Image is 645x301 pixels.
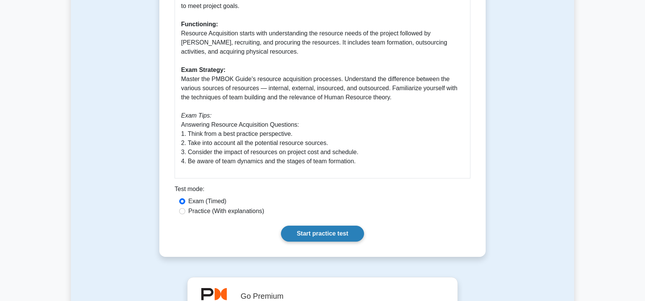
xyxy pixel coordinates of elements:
[188,197,226,206] label: Exam (Timed)
[181,67,226,73] b: Exam Strategy:
[181,21,218,27] b: Functioning:
[181,112,212,119] i: Exam Tips:
[188,207,264,216] label: Practice (With explanations)
[175,185,470,197] div: Test mode:
[281,226,364,242] a: Start practice test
